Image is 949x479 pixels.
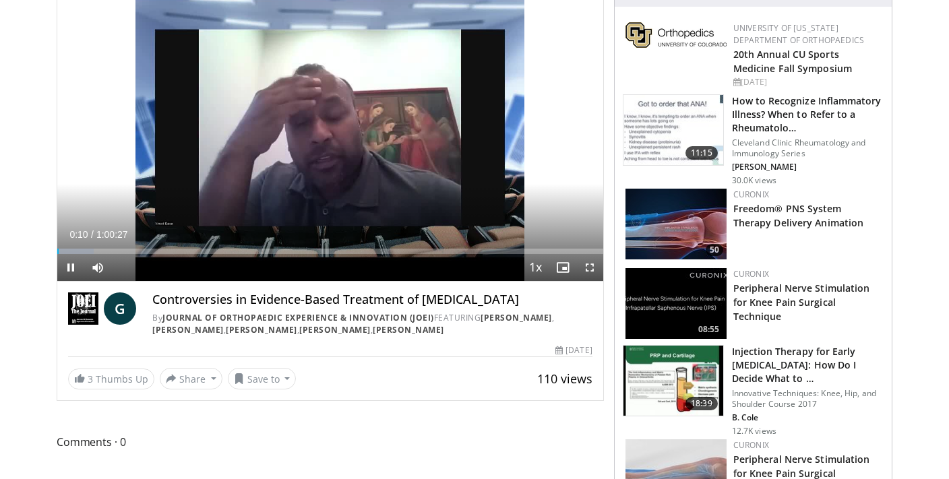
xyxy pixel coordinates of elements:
a: 50 [625,189,727,259]
a: University of [US_STATE] Department of Orthopaedics [733,22,864,46]
span: 50 [706,244,723,256]
button: Pause [57,254,84,281]
span: 11:15 [685,146,718,160]
a: Journal of Orthopaedic Experience & Innovation (JOEI) [162,312,434,323]
p: 12.7K views [732,426,776,437]
a: Freedom® PNS System Therapy Delivery Animation [733,202,864,229]
button: Enable picture-in-picture mode [549,254,576,281]
span: 18:39 [685,397,718,410]
span: 1:00:27 [96,229,128,240]
div: By FEATURING , , , , [152,312,592,336]
p: Cleveland Clinic Rheumatology and Immunology Series [732,137,884,159]
div: [DATE] [555,344,592,356]
p: Innovative Techniques: Knee, Hip, and Shoulder Course 2017 [732,388,884,410]
img: daebadec-4858-4570-aa7a-a8db1aaa9d1a.150x105_q85_crop-smart_upscale.jpg [625,189,727,259]
a: 08:55 [625,268,727,339]
span: 110 views [537,371,592,387]
img: 5533325e-ad2b-4571-99ce-f5ffe9164c38.150x105_q85_crop-smart_upscale.jpg [625,268,727,339]
img: 355603a8-37da-49b6-856f-e00d7e9307d3.png.150x105_q85_autocrop_double_scale_upscale_version-0.2.png [625,22,727,48]
a: G [104,292,136,325]
h3: Injection Therapy for Early [MEDICAL_DATA]: How Do I Decide What to … [732,345,884,385]
a: [PERSON_NAME] [226,324,297,336]
a: [PERSON_NAME] [481,312,552,323]
div: [DATE] [733,76,881,88]
div: Progress Bar [57,249,603,254]
button: Fullscreen [576,254,603,281]
a: 18:39 Injection Therapy for Early [MEDICAL_DATA]: How Do I Decide What to … Innovative Techniques... [623,345,884,437]
span: / [91,229,94,240]
h3: How to Recognize Inflammatory Illness? When to Refer to a Rheumatolo… [732,94,884,135]
a: 20th Annual CU Sports Medicine Fall Symposium [733,48,852,75]
p: 30.0K views [732,175,776,186]
a: Curonix [733,439,769,451]
img: Journal of Orthopaedic Experience & Innovation (JOEI) [68,292,98,325]
p: [PERSON_NAME] [732,162,884,172]
a: [PERSON_NAME] [373,324,444,336]
h4: Controversies in Evidence-Based Treatment of [MEDICAL_DATA] [152,292,592,307]
p: B. Cole [732,412,884,423]
button: Playback Rate [522,254,549,281]
a: 11:15 How to Recognize Inflammatory Illness? When to Refer to a Rheumatolo… Cleveland Clinic Rheu... [623,94,884,186]
span: Comments 0 [57,433,604,451]
button: Save to [228,368,297,389]
a: Peripheral Nerve Stimulation for Knee Pain Surgical Technique [733,282,870,323]
a: Curonix [733,268,769,280]
span: 3 [88,373,93,385]
img: 5cecf4a9-46a2-4e70-91ad-1322486e7ee4.150x105_q85_crop-smart_upscale.jpg [623,95,723,165]
span: 08:55 [694,323,723,336]
a: 3 Thumbs Up [68,369,154,389]
a: [PERSON_NAME] [299,324,371,336]
img: a39a12ef-26dd-4555-b416-88458fe76f2a.150x105_q85_crop-smart_upscale.jpg [623,346,723,416]
button: Share [160,368,222,389]
a: [PERSON_NAME] [152,324,224,336]
button: Mute [84,254,111,281]
a: Curonix [733,189,769,200]
span: 0:10 [69,229,88,240]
